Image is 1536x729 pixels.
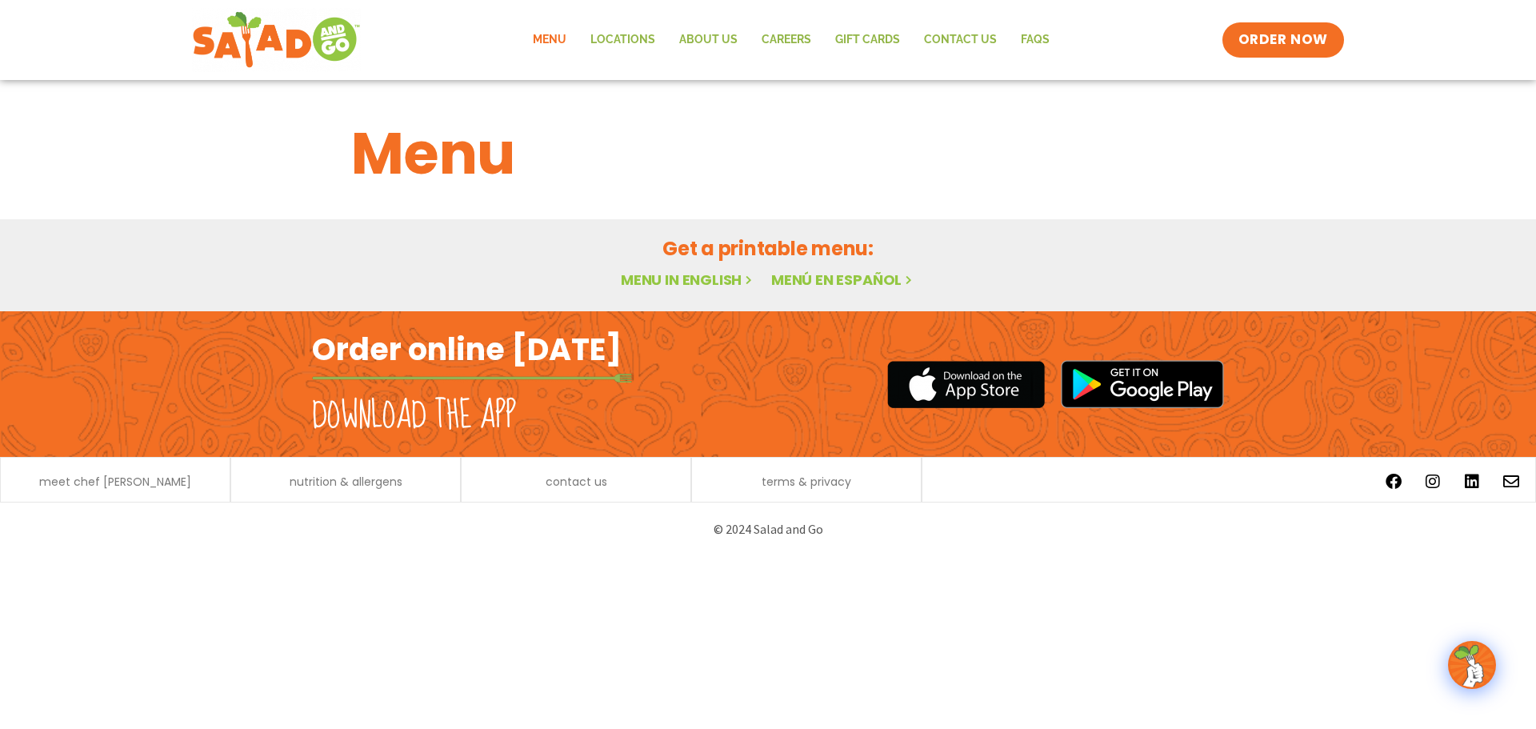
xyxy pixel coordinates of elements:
[771,270,915,290] a: Menú en español
[621,270,755,290] a: Menu in English
[312,330,622,369] h2: Order online [DATE]
[823,22,912,58] a: GIFT CARDS
[39,476,191,487] a: meet chef [PERSON_NAME]
[521,22,1062,58] nav: Menu
[912,22,1009,58] a: Contact Us
[312,394,516,439] h2: Download the app
[1238,30,1328,50] span: ORDER NOW
[887,358,1045,411] img: appstore
[750,22,823,58] a: Careers
[1222,22,1344,58] a: ORDER NOW
[351,110,1185,197] h1: Menu
[320,519,1216,540] p: © 2024 Salad and Go
[192,8,361,72] img: new-SAG-logo-768×292
[578,22,667,58] a: Locations
[1450,643,1494,687] img: wpChatIcon
[312,374,632,383] img: fork
[521,22,578,58] a: Menu
[290,476,402,487] a: nutrition & allergens
[1061,360,1224,408] img: google_play
[667,22,750,58] a: About Us
[351,234,1185,262] h2: Get a printable menu:
[546,476,607,487] a: contact us
[762,476,851,487] a: terms & privacy
[1009,22,1062,58] a: FAQs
